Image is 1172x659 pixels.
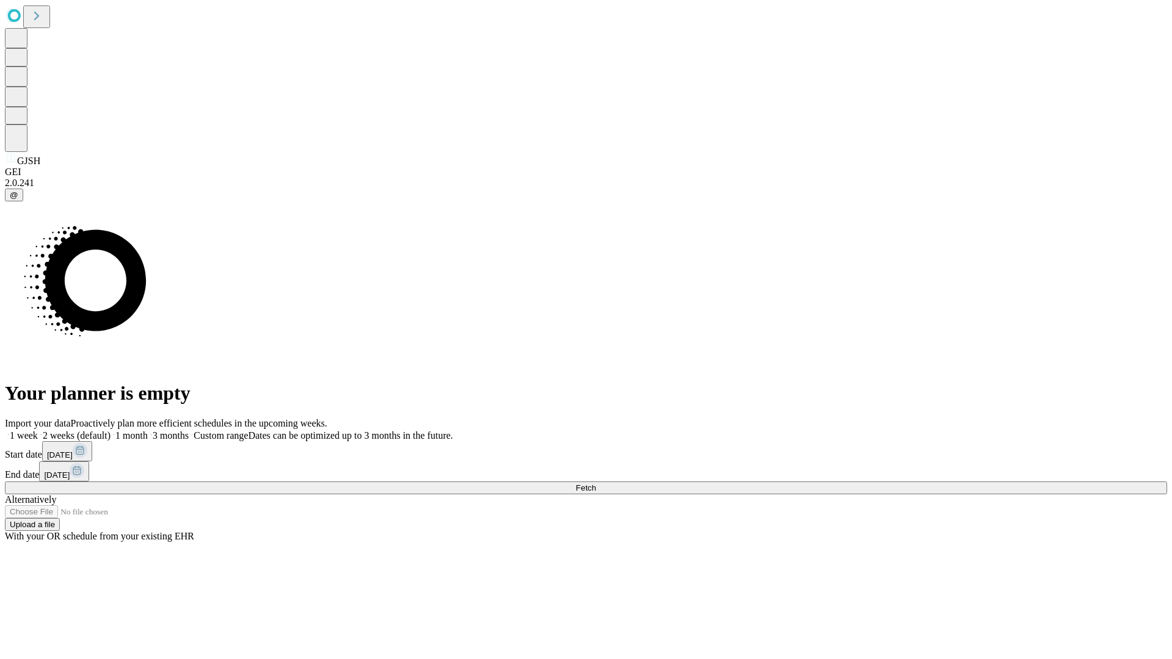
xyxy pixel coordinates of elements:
button: @ [5,189,23,201]
span: GJSH [17,156,40,166]
div: GEI [5,167,1167,178]
span: Fetch [576,483,596,492]
div: End date [5,461,1167,481]
div: 2.0.241 [5,178,1167,189]
span: 3 months [153,430,189,441]
span: 1 week [10,430,38,441]
button: [DATE] [39,461,89,481]
span: 2 weeks (default) [43,430,110,441]
h1: Your planner is empty [5,382,1167,405]
span: Dates can be optimized up to 3 months in the future. [248,430,453,441]
span: 1 month [115,430,148,441]
div: Start date [5,441,1167,461]
span: Alternatively [5,494,56,505]
button: Fetch [5,481,1167,494]
span: Custom range [194,430,248,441]
span: [DATE] [47,450,73,459]
span: @ [10,190,18,200]
span: With your OR schedule from your existing EHR [5,531,194,541]
span: Proactively plan more efficient schedules in the upcoming weeks. [71,418,327,428]
span: [DATE] [44,470,70,480]
span: Import your data [5,418,71,428]
button: [DATE] [42,441,92,461]
button: Upload a file [5,518,60,531]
